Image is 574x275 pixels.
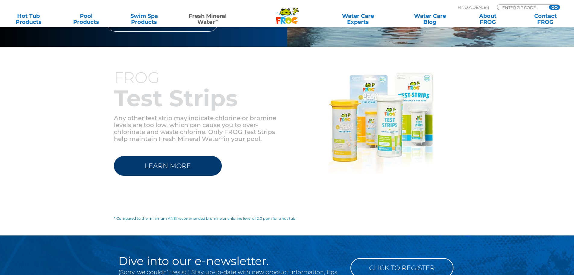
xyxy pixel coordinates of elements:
a: Fresh MineralWater∞ [179,13,236,25]
h2: Test Strips [114,86,287,110]
a: ContactFROG [523,13,568,25]
a: Water CareBlog [407,13,452,25]
input: GO [549,5,560,10]
h2: Dive into our e-newsletter. [118,255,341,267]
input: Zip Code Form [502,5,542,10]
img: min-water-hot-tub-test-strips-v2 [328,72,434,173]
sup: ∞ [215,18,218,23]
p: Find A Dealer [458,5,489,10]
h3: FROG [114,69,287,86]
a: LEARN MORE [114,156,222,176]
a: PoolProducts [64,13,109,25]
sup: ∞ [221,134,224,140]
p: Any other test strip may indicate chlorine or bromine levels are too low, which can cause you to ... [114,115,287,142]
a: AboutFROG [465,13,510,25]
a: Hot TubProducts [6,13,51,25]
h6: * Compared to the minimum ANSI recommended bromine or chlorine level of 2.0 ppm for a hot tub [114,216,460,220]
a: Swim SpaProducts [122,13,167,25]
a: Water CareExperts [322,13,394,25]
